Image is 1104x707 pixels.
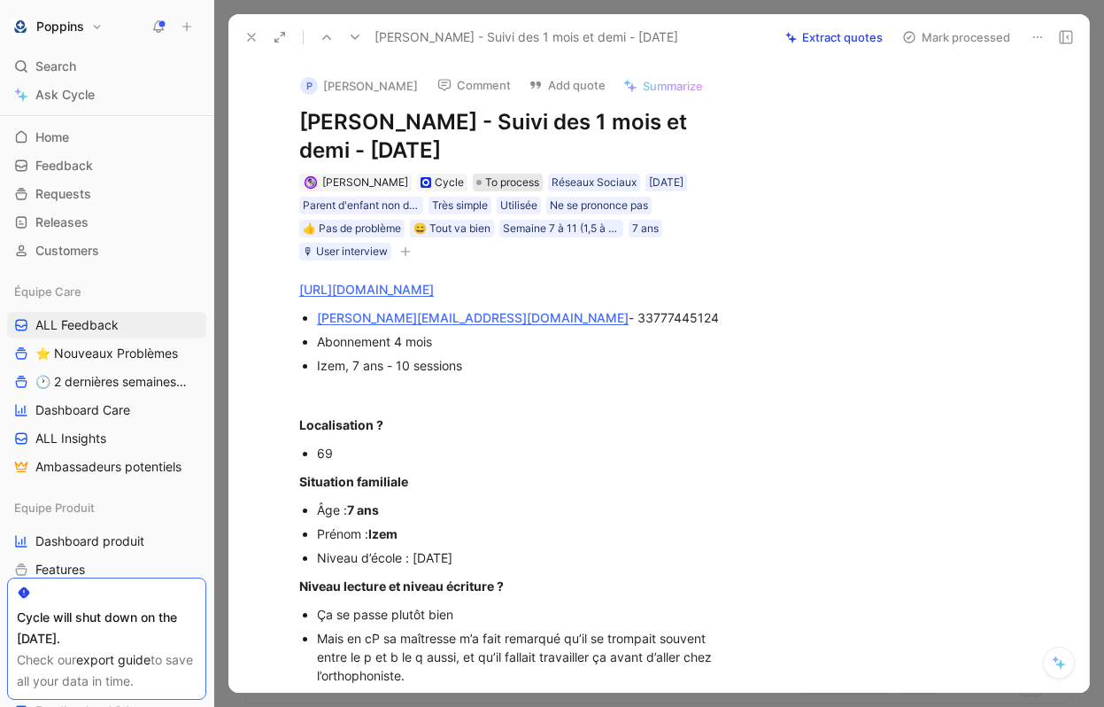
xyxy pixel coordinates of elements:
[35,128,69,146] span: Home
[36,19,84,35] h1: Poppins
[299,417,383,432] strong: Localisation ?
[35,56,76,77] span: Search
[7,312,206,338] a: ALL Feedback
[14,499,95,517] span: Equipe Produit
[292,73,426,99] button: P[PERSON_NAME]
[299,108,721,165] h1: [PERSON_NAME] - Suivi des 1 mois et demi - [DATE]
[317,524,721,543] div: Prénom :
[413,220,490,237] div: 😄 Tout va bien
[643,78,703,94] span: Summarize
[7,14,107,39] button: PoppinsPoppins
[317,444,721,462] div: 69
[35,157,93,175] span: Feedback
[552,174,637,191] div: Réseaux Sociaux
[347,502,379,517] span: 7 ans
[7,152,206,179] a: Feedback
[35,561,85,579] span: Features
[7,340,206,367] a: ⭐ Nouveaux Problèmes
[35,373,187,391] span: 🕐 2 dernières semaines - Occurences
[7,82,206,108] a: Ask Cycle
[7,454,206,480] a: Ambassadeurs potentiels
[7,181,206,207] a: Requests
[432,197,488,214] div: Très simple
[7,528,206,555] a: Dashboard produit
[521,73,614,97] button: Add quote
[35,532,144,550] span: Dashboard produit
[317,310,629,325] a: [PERSON_NAME][EMAIL_ADDRESS][DOMAIN_NAME]
[299,282,434,297] a: [URL][DOMAIN_NAME]
[368,526,398,541] span: Izem
[500,197,537,214] div: Utilisée
[7,397,206,423] a: Dashboard Care
[374,27,678,48] span: [PERSON_NAME] - Suivi des 1 mois et demi - [DATE]
[35,84,95,105] span: Ask Cycle
[7,53,206,80] div: Search
[7,425,206,452] a: ALL Insights
[14,283,81,300] span: Équipe Care
[7,124,206,151] a: Home
[649,174,683,191] div: [DATE]
[503,220,620,237] div: Semaine 7 à 11 (1,5 à 3 mois)
[615,74,711,98] button: Summarize
[305,177,315,187] img: avatar
[35,242,99,260] span: Customers
[35,430,106,447] span: ALL Insights
[317,332,721,351] div: Abonnement 4 mois
[317,358,462,373] span: Izem, 7 ans - 10 sessions
[322,175,408,189] span: [PERSON_NAME]
[35,458,181,476] span: Ambassadeurs potentiels
[473,174,543,191] div: To process
[7,278,206,305] div: Équipe Care
[777,25,891,50] button: Extract quotes
[35,316,119,334] span: ALL Feedback
[7,209,206,236] a: Releases
[35,185,91,203] span: Requests
[7,556,206,583] a: Features
[7,278,206,480] div: Équipe CareALL Feedback⭐ Nouveaux Problèmes🕐 2 dernières semaines - OccurencesDashboard CareALL I...
[303,220,401,237] div: 👍 Pas de problème
[299,579,504,594] strong: Niveau lecture et niveau écriture ?
[35,401,130,419] span: Dashboard Care
[317,308,721,327] div: - 33777445124
[894,25,1018,50] button: Mark processed
[17,607,197,649] div: Cycle will shut down on the [DATE].
[7,494,206,521] div: Equipe Produit
[317,548,721,567] div: Niveau d’école : [DATE]
[435,174,464,191] div: Cycle
[76,652,151,667] a: export guide
[300,77,318,95] div: P
[7,237,206,264] a: Customers
[550,197,648,214] div: Ne se prononce pas
[299,474,408,489] strong: Situation familiale
[35,214,89,231] span: Releases
[303,197,420,214] div: Parent d'enfant non diagnostiqué
[485,174,539,191] span: To process
[17,649,197,692] div: Check our to save all your data in time.
[7,369,206,395] a: 🕐 2 dernières semaines - Occurences
[12,18,29,35] img: Poppins
[429,73,519,97] button: Comment
[317,629,721,685] div: Mais en cP sa maîtresse m’a fait remarqué qu’il se trompait souvent entre le p et b le q aussi, e...
[317,605,721,624] div: Ça se passe plutôt bien
[632,220,659,237] div: 7 ans
[35,345,178,362] span: ⭐ Nouveaux Problèmes
[303,243,388,260] div: 🎙 User interview
[317,501,721,519] div: Âge :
